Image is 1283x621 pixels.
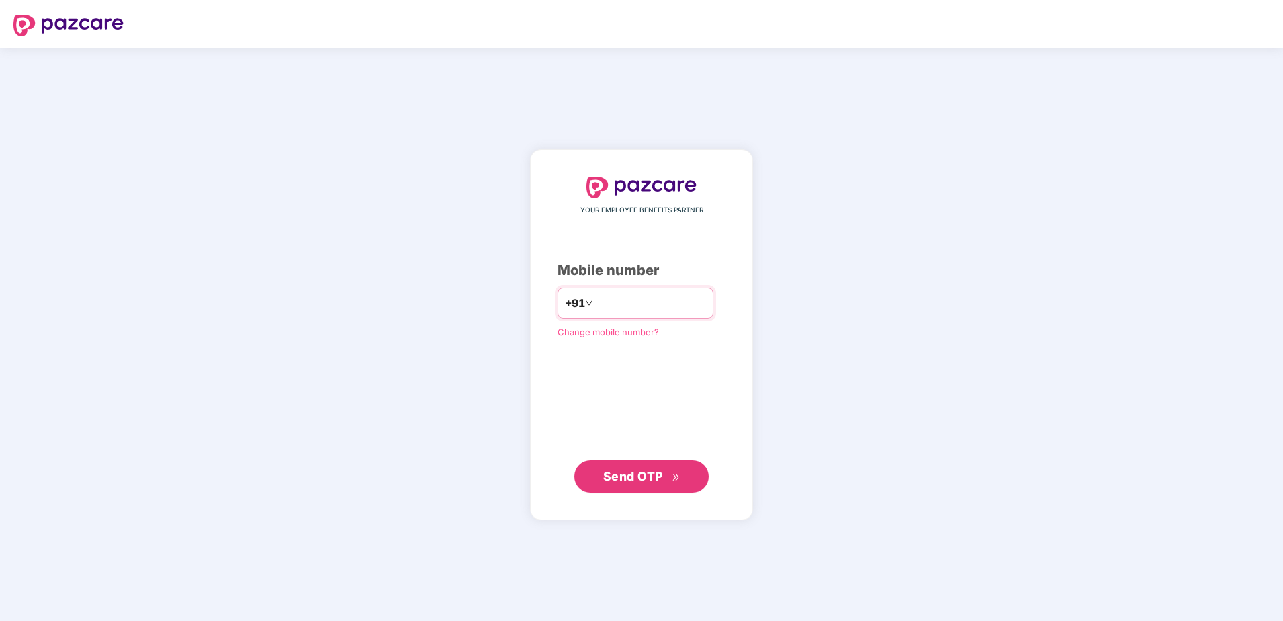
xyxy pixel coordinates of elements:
[586,177,697,198] img: logo
[585,299,593,307] span: down
[558,327,659,337] a: Change mobile number?
[13,15,124,36] img: logo
[574,460,709,493] button: Send OTPdouble-right
[580,205,703,216] span: YOUR EMPLOYEE BENEFITS PARTNER
[558,260,725,281] div: Mobile number
[603,469,663,483] span: Send OTP
[672,473,680,482] span: double-right
[565,295,585,312] span: +91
